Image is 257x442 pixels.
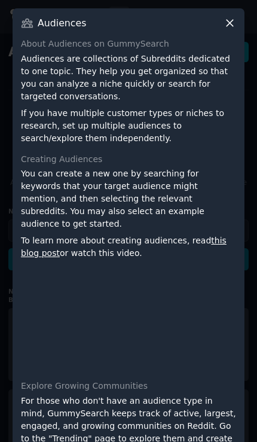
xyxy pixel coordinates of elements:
iframe: YouTube video player [29,264,236,371]
div: About Audiences on GummySearch [21,38,236,50]
p: Audiences are collections of Subreddits dedicated to one topic. They help you get organized so th... [21,53,236,103]
div: Explore Growing Communities [21,380,236,392]
p: To learn more about creating audiences, read or watch this video. [21,234,236,260]
h3: Audiences [38,17,86,29]
p: You can create a new one by searching for keywords that your target audience might mention, and t... [21,167,236,230]
div: Creating Audiences [21,153,236,166]
p: If you have multiple customer types or niches to research, set up multiple audiences to search/ex... [21,107,236,145]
